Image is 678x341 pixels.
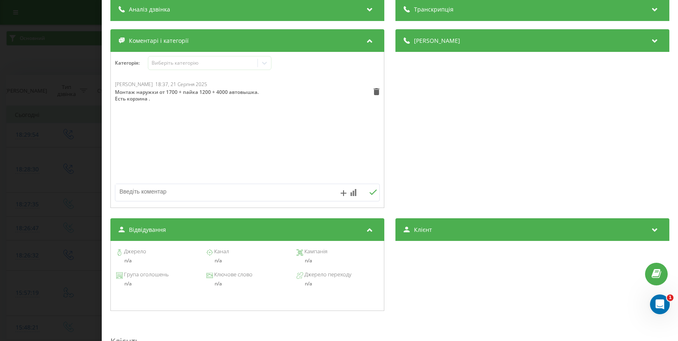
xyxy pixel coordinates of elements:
div: n/a [297,281,379,287]
div: n/a [297,258,379,264]
span: Канал [213,248,229,256]
span: [PERSON_NAME] [115,81,153,88]
span: Аналіз дзвінка [129,5,170,14]
div: Монтаж наружки от 1700 + пайка 1200 + 4000 автовышка. Есть корзина . [115,89,259,102]
iframe: Intercom live chat [650,294,670,314]
div: n/a [206,281,288,287]
div: 18:37, 21 Серпня 2025 [155,82,207,87]
span: Кампанія [303,248,327,256]
span: 1 [667,294,673,301]
span: Джерело [123,248,146,256]
span: Транскрипція [414,5,454,14]
span: Група оголошень [123,271,168,279]
span: Ключове слово [213,271,252,279]
div: n/a [206,258,288,264]
span: [PERSON_NAME] [414,37,460,45]
span: Коментарі і категорії [129,37,189,45]
div: Виберіть категорію [151,60,254,66]
span: Відвідування [129,226,166,234]
div: n/a [116,281,198,287]
span: Джерело переходу [303,271,351,279]
h4: Категорія : [115,60,148,66]
div: n/a [116,258,198,264]
span: Клієнт [414,226,432,234]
